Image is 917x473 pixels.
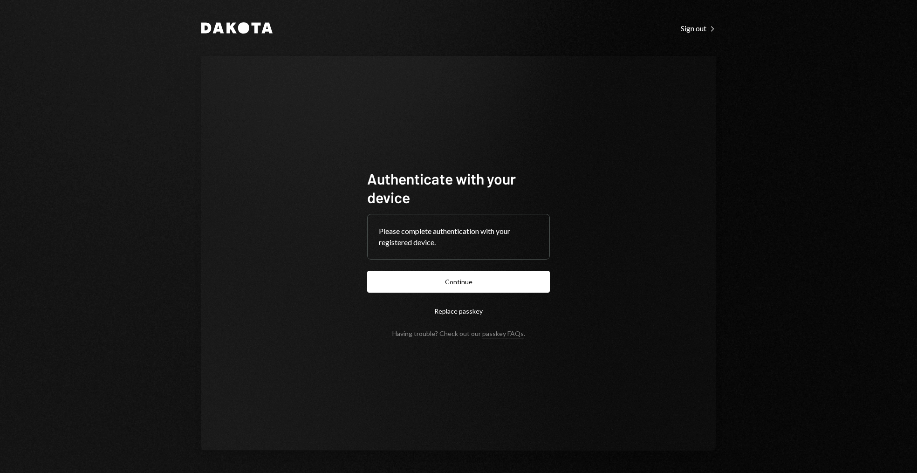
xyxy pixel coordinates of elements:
[379,226,538,248] div: Please complete authentication with your registered device.
[367,271,550,293] button: Continue
[367,169,550,206] h1: Authenticate with your device
[392,329,525,337] div: Having trouble? Check out our .
[681,24,716,33] div: Sign out
[367,300,550,322] button: Replace passkey
[681,23,716,33] a: Sign out
[482,329,524,338] a: passkey FAQs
